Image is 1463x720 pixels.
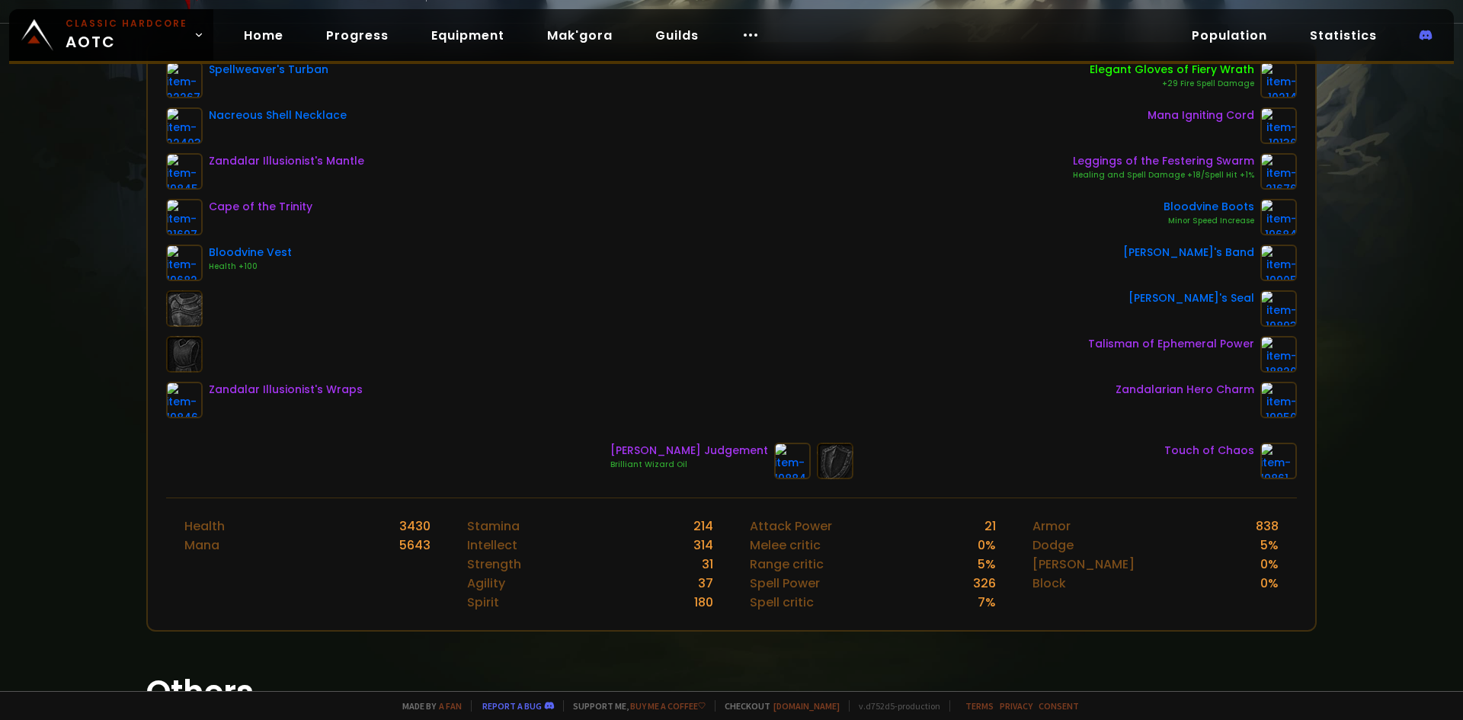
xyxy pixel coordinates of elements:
img: item-19893 [1260,290,1297,327]
div: 3430 [399,517,431,536]
img: item-22267 [166,62,203,98]
span: Support me, [563,700,706,712]
a: Population [1180,20,1279,51]
div: Spell critic [750,593,814,612]
div: Nacreous Shell Necklace [209,107,347,123]
div: Mana [184,536,219,555]
div: Spellweaver's Turban [209,62,328,78]
div: Agility [467,574,505,593]
div: Touch of Chaos [1164,443,1254,459]
img: item-22403 [166,107,203,144]
div: +29 Fire Spell Damage [1090,78,1254,90]
div: Strength [467,555,521,574]
a: Report a bug [482,700,542,712]
img: item-19682 [166,245,203,281]
div: 31 [702,555,713,574]
a: Privacy [1000,700,1032,712]
div: Cape of the Trinity [209,199,312,215]
a: Statistics [1298,20,1389,51]
a: Equipment [419,20,517,51]
a: Terms [965,700,994,712]
div: 5643 [399,536,431,555]
img: item-10214 [1260,62,1297,98]
div: Attack Power [750,517,832,536]
div: 37 [698,574,713,593]
img: item-21697 [166,199,203,235]
div: Elegant Gloves of Fiery Wrath [1090,62,1254,78]
div: [PERSON_NAME] Judgement [610,443,768,459]
img: item-19905 [1260,245,1297,281]
div: 7 % [978,593,996,612]
img: item-19684 [1260,199,1297,235]
a: a fan [439,700,462,712]
img: item-19884 [774,443,811,479]
div: Bloodvine Boots [1164,199,1254,215]
div: Spell Power [750,574,820,593]
div: Brilliant Wizard Oil [610,459,768,471]
img: item-19950 [1260,382,1297,418]
div: Zandalar Illusionist's Wraps [209,382,363,398]
div: [PERSON_NAME]'s Band [1123,245,1254,261]
div: Talisman of Ephemeral Power [1088,336,1254,352]
a: Mak'gora [535,20,625,51]
span: AOTC [66,17,187,53]
div: 214 [693,517,713,536]
a: Buy me a coffee [630,700,706,712]
div: Melee critic [750,536,821,555]
div: Armor [1032,517,1071,536]
a: Progress [314,20,401,51]
div: Mana Igniting Cord [1148,107,1254,123]
div: 0 % [978,536,996,555]
div: Spirit [467,593,499,612]
h1: Others [146,668,1317,716]
img: item-21676 [1260,153,1297,190]
img: item-19846 [166,382,203,418]
div: Health [184,517,225,536]
div: 21 [984,517,996,536]
a: Guilds [643,20,711,51]
small: Classic Hardcore [66,17,187,30]
div: Zandalar Illusionist's Mantle [209,153,364,169]
div: Zandalarian Hero Charm [1116,382,1254,398]
img: item-19861 [1260,443,1297,479]
div: 326 [973,574,996,593]
div: Range critic [750,555,824,574]
div: 838 [1256,517,1279,536]
div: Minor Speed Increase [1164,215,1254,227]
a: Classic HardcoreAOTC [9,9,213,61]
div: 5 % [978,555,996,574]
a: Consent [1039,700,1079,712]
a: Home [232,20,296,51]
div: Intellect [467,536,517,555]
div: Block [1032,574,1066,593]
div: [PERSON_NAME] [1032,555,1135,574]
div: 0 % [1260,574,1279,593]
a: [DOMAIN_NAME] [773,700,840,712]
div: Stamina [467,517,520,536]
div: 180 [694,593,713,612]
img: item-18820 [1260,336,1297,373]
span: Checkout [715,700,840,712]
span: Made by [393,700,462,712]
div: Leggings of the Festering Swarm [1073,153,1254,169]
span: v. d752d5 - production [849,700,940,712]
div: Bloodvine Vest [209,245,292,261]
div: 5 % [1260,536,1279,555]
div: Dodge [1032,536,1074,555]
div: Health +100 [209,261,292,273]
img: item-19136 [1260,107,1297,144]
div: 314 [693,536,713,555]
div: [PERSON_NAME]'s Seal [1128,290,1254,306]
div: Healing and Spell Damage +18/Spell Hit +1% [1073,169,1254,181]
div: 0 % [1260,555,1279,574]
img: item-19845 [166,153,203,190]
